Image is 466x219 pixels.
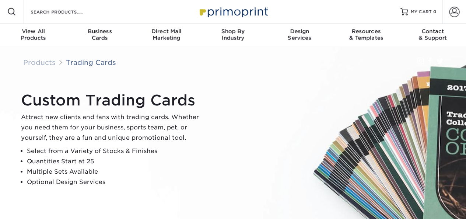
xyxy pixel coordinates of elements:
[133,24,200,47] a: Direct MailMarketing
[333,24,400,47] a: Resources& Templates
[133,28,200,41] div: Marketing
[266,28,333,35] span: Design
[27,177,205,187] li: Optional Design Services
[200,28,266,35] span: Shop By
[27,146,205,156] li: Select from a Variety of Stocks & Finishes
[196,4,270,20] img: Primoprint
[27,156,205,167] li: Quantities Start at 25
[66,58,116,66] a: Trading Cards
[21,112,205,143] p: Attract new clients and fans with trading cards. Whether you need them for your business, sports ...
[433,9,437,14] span: 0
[266,24,333,47] a: DesignServices
[411,9,432,15] span: MY CART
[27,167,205,177] li: Multiple Sets Available
[399,28,466,41] div: & Support
[67,28,133,41] div: Cards
[21,91,205,109] h1: Custom Trading Cards
[133,28,200,35] span: Direct Mail
[266,28,333,41] div: Services
[333,28,400,41] div: & Templates
[200,24,266,47] a: Shop ByIndustry
[399,24,466,47] a: Contact& Support
[399,28,466,35] span: Contact
[67,24,133,47] a: BusinessCards
[23,58,56,66] a: Products
[333,28,400,35] span: Resources
[30,7,102,16] input: SEARCH PRODUCTS.....
[67,28,133,35] span: Business
[200,28,266,41] div: Industry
